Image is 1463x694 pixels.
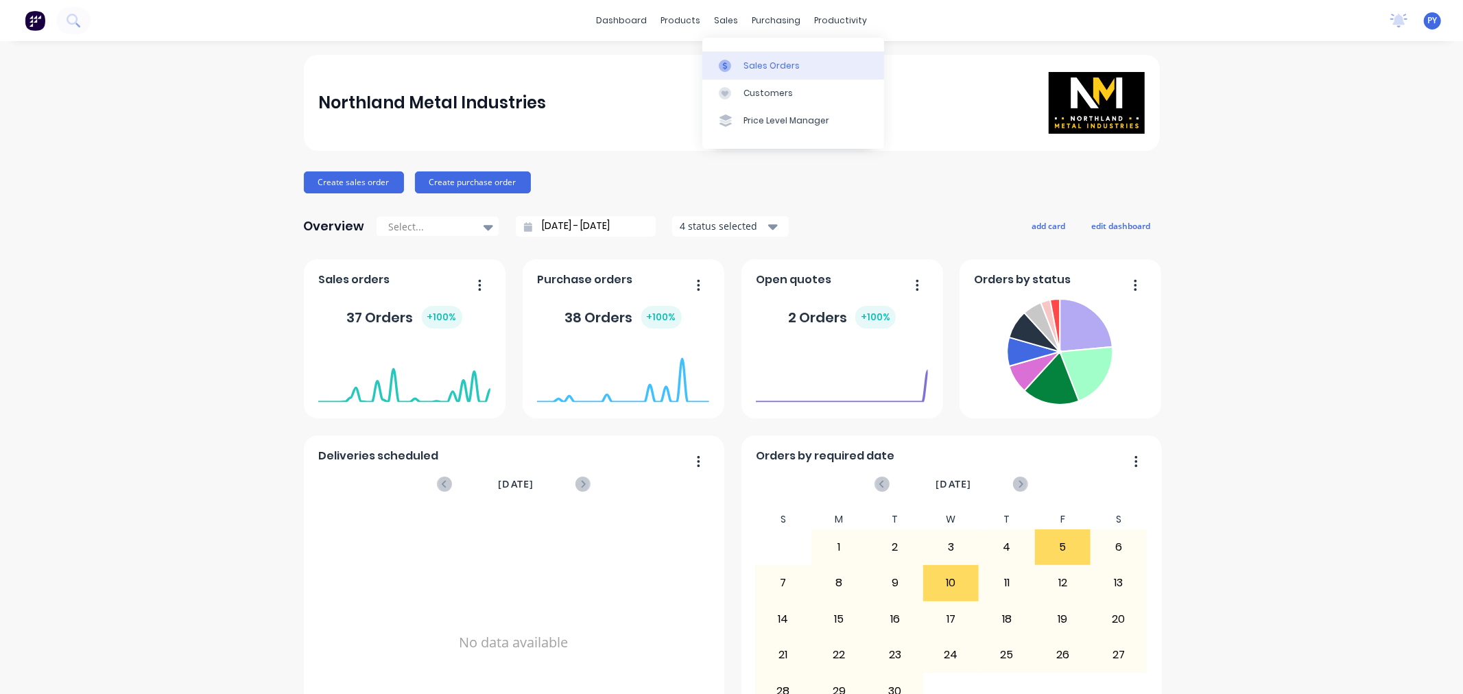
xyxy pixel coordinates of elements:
[1083,217,1160,235] button: edit dashboard
[304,213,365,240] div: Overview
[755,510,811,529] div: S
[702,51,884,79] a: Sales Orders
[1036,602,1091,636] div: 19
[498,477,534,492] span: [DATE]
[744,60,800,72] div: Sales Orders
[979,566,1034,600] div: 11
[304,171,404,193] button: Create sales order
[868,602,923,636] div: 16
[702,107,884,134] a: Price Level Manager
[1036,566,1091,600] div: 12
[855,306,896,328] div: + 100 %
[1023,217,1075,235] button: add card
[756,602,811,636] div: 14
[318,448,438,464] span: Deliveries scheduled
[867,510,923,529] div: T
[924,566,979,600] div: 10
[868,638,923,672] div: 23
[654,10,707,31] div: products
[589,10,654,31] a: dashboard
[812,530,867,564] div: 1
[1091,510,1147,529] div: S
[415,171,531,193] button: Create purchase order
[702,80,884,107] a: Customers
[979,602,1034,636] div: 18
[422,306,462,328] div: + 100 %
[1035,510,1091,529] div: F
[347,306,462,328] div: 37 Orders
[812,566,867,600] div: 8
[565,306,682,328] div: 38 Orders
[641,306,682,328] div: + 100 %
[924,602,979,636] div: 17
[979,638,1034,672] div: 25
[924,638,979,672] div: 24
[318,272,390,288] span: Sales orders
[923,510,979,529] div: W
[756,566,811,600] div: 7
[1036,530,1091,564] div: 5
[924,530,979,564] div: 3
[707,10,745,31] div: sales
[1036,638,1091,672] div: 26
[744,87,793,99] div: Customers
[979,510,1035,529] div: T
[680,219,766,233] div: 4 status selected
[788,306,896,328] div: 2 Orders
[744,115,829,127] div: Price Level Manager
[745,10,807,31] div: purchasing
[1049,72,1145,134] img: Northland Metal Industries
[812,602,867,636] div: 15
[979,530,1034,564] div: 4
[1428,14,1438,27] span: PY
[537,272,632,288] span: Purchase orders
[25,10,45,31] img: Factory
[812,638,867,672] div: 22
[1091,638,1146,672] div: 27
[1091,566,1146,600] div: 13
[868,566,923,600] div: 9
[1091,602,1146,636] div: 20
[868,530,923,564] div: 2
[807,10,874,31] div: productivity
[756,638,811,672] div: 21
[936,477,971,492] span: [DATE]
[318,89,546,117] div: Northland Metal Industries
[811,510,868,529] div: M
[672,216,789,237] button: 4 status selected
[756,272,831,288] span: Open quotes
[1091,530,1146,564] div: 6
[974,272,1071,288] span: Orders by status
